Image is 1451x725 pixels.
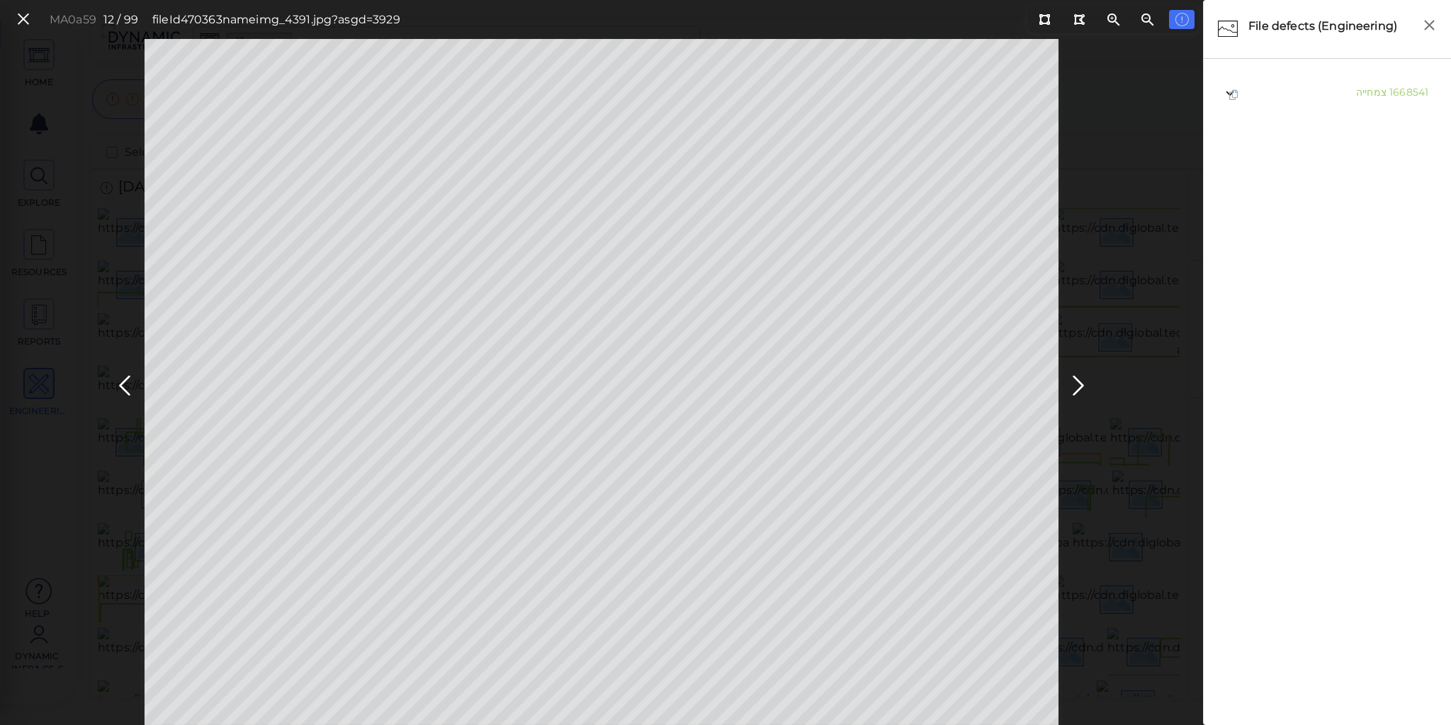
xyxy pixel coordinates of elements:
[1391,661,1440,714] iframe: Chat
[1356,86,1387,99] span: צמחייה
[1389,86,1428,99] span: 1668541
[50,11,96,28] div: MA0a59
[1211,73,1444,113] div: 1668541 צמחייה
[103,11,138,28] div: 12 / 99
[152,11,400,28] div: fileId 470363 name img_4391.jpg?asgd=3929
[1245,14,1416,44] div: File defects (Engineering)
